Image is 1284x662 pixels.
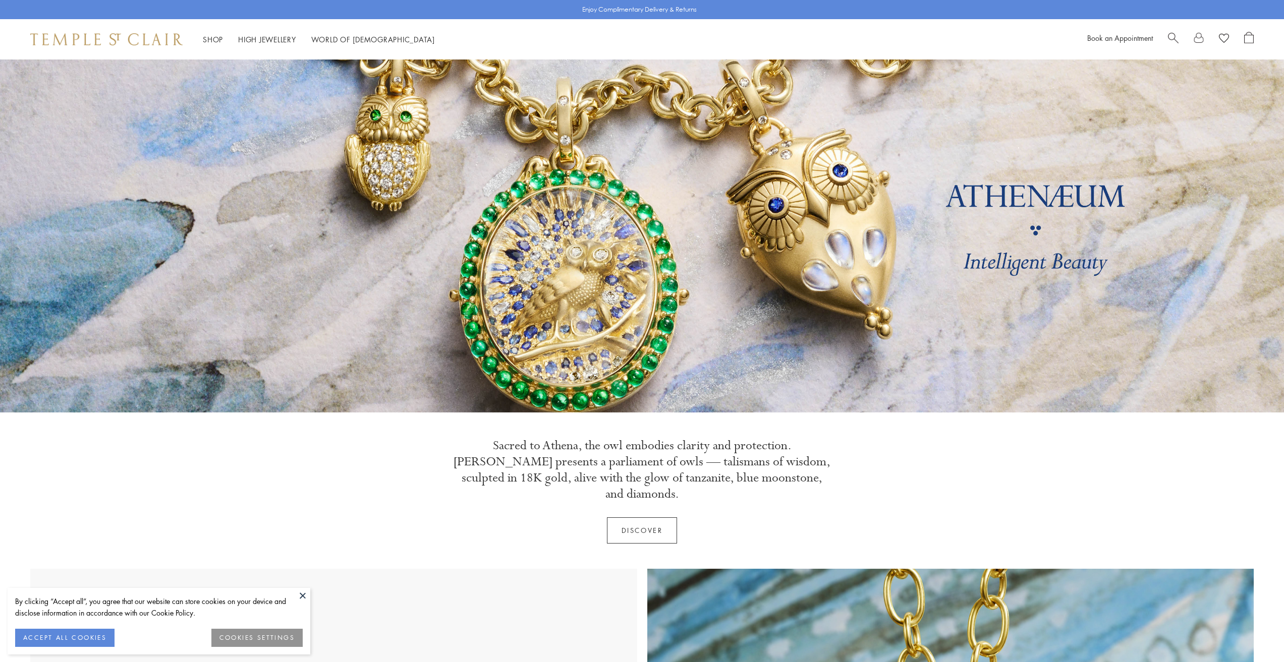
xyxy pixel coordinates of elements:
a: High JewelleryHigh Jewellery [238,34,296,44]
button: COOKIES SETTINGS [211,629,303,647]
a: Search [1168,32,1179,47]
div: By clicking “Accept all”, you agree that our website can store cookies on your device and disclos... [15,595,303,619]
a: View Wishlist [1219,32,1229,47]
nav: Main navigation [203,33,435,46]
a: Discover [607,517,678,544]
p: Sacred to Athena, the owl embodies clarity and protection. [PERSON_NAME] presents a parliament of... [453,438,831,502]
img: Temple St. Clair [30,33,183,45]
a: ShopShop [203,34,223,44]
a: Book an Appointment [1087,33,1153,43]
a: Open Shopping Bag [1244,32,1254,47]
a: World of [DEMOGRAPHIC_DATA]World of [DEMOGRAPHIC_DATA] [311,34,435,44]
p: Enjoy Complimentary Delivery & Returns [582,5,697,15]
button: ACCEPT ALL COOKIES [15,629,115,647]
